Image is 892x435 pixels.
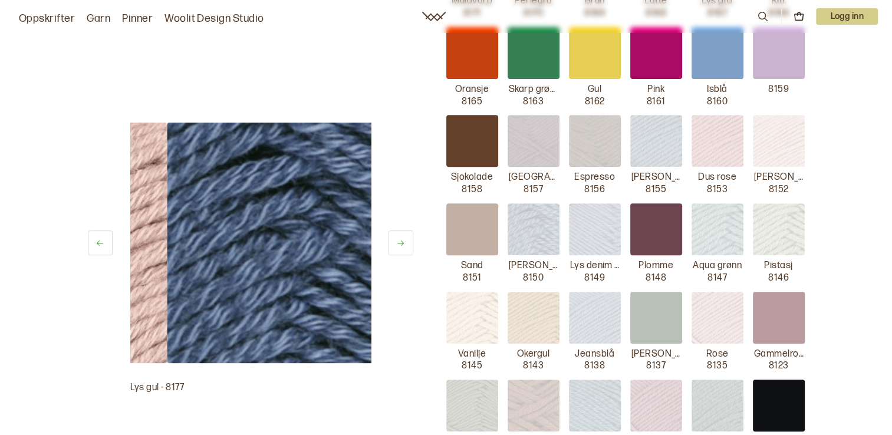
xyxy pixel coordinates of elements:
p: Espresso [574,172,615,184]
p: 8165 [462,96,482,108]
p: Okergul [517,348,549,361]
p: 8150 [523,272,544,285]
p: Skarp grønn [509,84,558,96]
img: Lys denim melert [569,203,621,255]
img: Bordeaux [508,115,559,167]
a: Oppskrifter [19,11,75,27]
p: Dus rose [698,172,736,184]
p: 8143 [523,360,544,373]
p: 8123 [769,360,789,373]
p: 8137 [646,360,666,373]
img: Okergul [508,292,559,344]
a: Pinner [122,11,153,27]
p: 8163 [523,96,544,108]
img: Smaragdgrønn [692,380,743,431]
p: 8135 [707,360,728,373]
p: Logg inn [816,8,878,25]
img: Pudder [753,115,805,167]
p: 8156 [584,184,605,196]
p: Lys gul - 8177 [130,382,371,394]
p: Pink [647,84,664,96]
p: 8155 [646,184,666,196]
p: Jeansblå [575,348,614,361]
p: 8148 [646,272,666,285]
p: Plomme [638,260,673,272]
a: Woolit [422,12,446,21]
p: 8146 [768,272,789,285]
p: 8158 [462,184,482,196]
p: 8157 [524,184,543,196]
img: Mørk jeansblå [630,115,682,167]
img: Pistasj [753,203,805,255]
p: 8149 [584,272,605,285]
p: Sjokolade [451,172,493,184]
p: 8151 [463,272,481,285]
img: Denim melert [508,203,559,255]
p: [PERSON_NAME] [754,172,804,184]
img: Mørk oliven [446,380,498,431]
p: [PERSON_NAME] jeansblå [631,172,681,184]
p: 8138 [584,360,605,373]
p: 8159 [768,84,789,96]
img: Dus rose [692,115,743,167]
img: Jeansblå [569,292,621,344]
p: [GEOGRAPHIC_DATA] [509,172,558,184]
p: 8161 [647,96,666,108]
p: Pistasj [764,260,792,272]
img: Mørk sjøgrønn [569,380,621,431]
img: Vanilje [446,292,498,344]
p: 8153 [707,184,728,196]
p: 8162 [585,96,605,108]
a: Garn [87,11,110,27]
img: Aqua grønn [692,203,743,255]
p: Aqua grønn [693,260,742,272]
p: Rose [706,348,729,361]
img: Espresso [569,115,621,167]
p: Sand [461,260,483,272]
p: Isblå [707,84,727,96]
button: User dropdown [816,8,878,25]
p: Gul [588,84,601,96]
img: Bilde av garn [167,123,407,363]
p: 8152 [769,184,789,196]
p: Oransje [455,84,489,96]
img: Mørk gammelrosa [630,380,682,431]
p: Gammelrosa [754,348,804,361]
p: 8160 [707,96,728,108]
p: Lys denim melert [570,260,620,272]
p: [PERSON_NAME] [631,348,681,361]
p: [PERSON_NAME] [509,260,558,272]
p: Vanilje [458,348,486,361]
img: Mørk rust [508,380,559,431]
a: Woolit Design Studio [164,11,264,27]
img: Rose [692,292,743,344]
p: 8145 [462,360,482,373]
p: 8147 [707,272,727,285]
